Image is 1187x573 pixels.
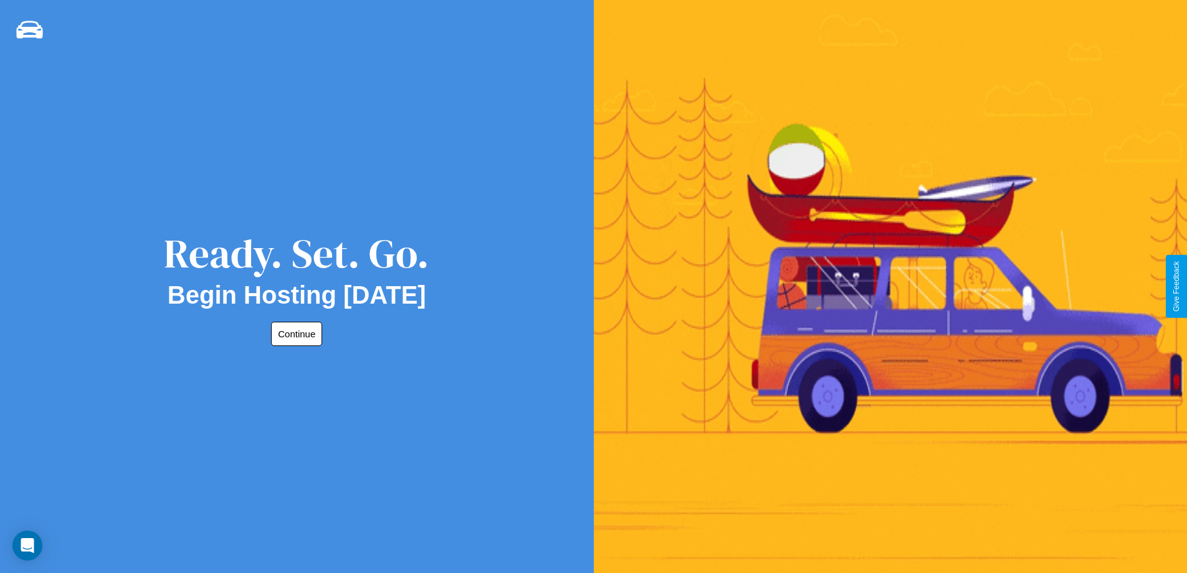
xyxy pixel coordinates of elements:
div: Ready. Set. Go. [164,226,429,281]
div: Open Intercom Messenger [12,531,42,561]
h2: Begin Hosting [DATE] [168,281,426,309]
button: Continue [271,322,322,346]
div: Give Feedback [1172,261,1181,312]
